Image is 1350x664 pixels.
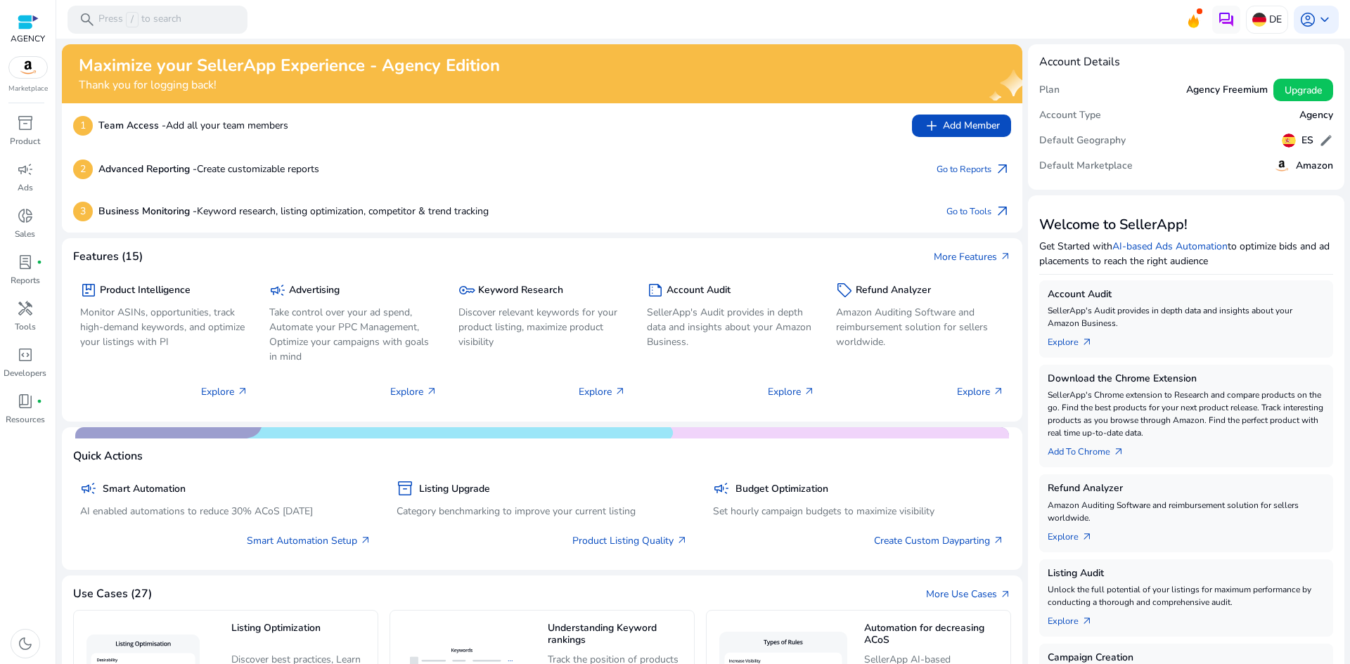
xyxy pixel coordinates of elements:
[10,135,40,148] p: Product
[11,32,45,45] p: AGENCY
[397,504,688,519] p: Category benchmarking to improve your current listing
[1000,251,1011,262] span: arrow_outward
[17,115,34,131] span: inventory_2
[934,249,1011,264] a: More Featuresarrow_outward
[874,533,1004,548] a: Create Custom Dayparting
[98,162,197,176] b: Advanced Reporting -
[73,116,93,136] p: 1
[426,386,437,397] span: arrow_outward
[73,160,93,179] p: 2
[73,450,143,463] h4: Quick Actions
[1273,79,1333,101] button: Upgrade
[231,623,371,647] h5: Listing Optimization
[289,285,340,297] h5: Advertising
[946,202,1011,221] a: Go to Toolsarrow_outward
[37,259,42,265] span: fiber_manual_record
[1048,330,1104,349] a: Explorearrow_outward
[1269,7,1282,32] p: DE
[201,384,248,399] p: Explore
[912,115,1011,137] button: addAdd Member
[79,79,500,92] h4: Thank you for logging back!
[15,228,35,240] p: Sales
[98,204,489,219] p: Keyword research, listing optimization, competitor & trend tracking
[1048,652,1325,664] h5: Campaign Creation
[1048,524,1104,544] a: Explorearrow_outward
[836,282,853,299] span: sell
[1039,160,1133,172] h5: Default Marketplace
[548,623,687,647] h5: Understanding Keyword rankings
[17,161,34,178] span: campaign
[579,384,626,399] p: Explore
[17,393,34,410] span: book_4
[1319,134,1333,148] span: edit
[80,282,97,299] span: package
[994,203,1011,220] span: arrow_outward
[98,12,181,27] p: Press to search
[100,285,191,297] h5: Product Intelligence
[1282,134,1296,148] img: es.svg
[1113,446,1124,457] span: arrow_outward
[676,535,688,546] span: arrow_outward
[37,398,42,404] span: fiber_manual_record
[79,11,96,28] span: search
[1048,389,1325,439] p: SellerApp's Chrome extension to Research and compare products on the go. Find the best products f...
[98,162,319,176] p: Create customizable reports
[713,480,730,497] span: campaign
[1299,110,1333,122] h5: Agency
[864,623,1003,647] h5: Automation for decreasing ACoS
[247,533,371,548] a: Smart Automation Setup
[1039,239,1333,268] p: Get Started with to optimize bids and ad placements to reach the right audience
[73,250,143,263] h4: Features (15)
[8,84,48,94] p: Marketplace
[17,635,34,652] span: dark_mode
[1273,157,1290,174] img: amazon.svg
[1000,589,1011,600] span: arrow_outward
[1048,568,1325,580] h5: Listing Audit
[73,587,152,601] h4: Use Cases (27)
[1186,84,1268,96] h5: Agency Freemium
[993,386,1004,397] span: arrow_outward
[478,285,563,297] h5: Keyword Research
[1252,13,1266,27] img: de.svg
[80,305,248,349] p: Monitor ASINs, opportunities, track high-demand keywords, and optimize your listings with PI
[15,320,36,333] p: Tools
[615,386,626,397] span: arrow_outward
[1296,160,1333,172] h5: Amazon
[1048,439,1136,459] a: Add To Chrome
[1299,11,1316,28] span: account_circle
[80,480,97,497] span: campaign
[1081,337,1093,348] span: arrow_outward
[926,587,1011,601] a: More Use Casesarrow_outward
[1301,135,1313,147] h5: ES
[1048,373,1325,385] h5: Download the Chrome Extension
[17,207,34,224] span: donut_small
[6,413,45,426] p: Resources
[11,274,40,287] p: Reports
[98,119,166,132] b: Team Access -
[1048,583,1325,608] p: Unlock the full potential of your listings for maximum performance by conducting a thorough and c...
[1048,483,1325,495] h5: Refund Analyzer
[647,305,815,349] p: SellerApp's Audit provides in depth data and insights about your Amazon Business.
[98,204,197,218] b: Business Monitoring -
[9,57,47,78] img: amazon.svg
[79,56,500,76] h2: Maximize your SellerApp Experience - Agency Edition
[269,305,437,364] p: Take control over your ad spend, Automate your PPC Management, Optimize your campaigns with goals...
[836,305,1004,349] p: Amazon Auditing Software and reimbursement solution for sellers worldwide.
[17,300,34,317] span: handyman
[735,483,828,495] h5: Budget Optimization
[1048,304,1325,330] p: SellerApp's Audit provides in depth data and insights about your Amazon Business.
[390,384,437,399] p: Explore
[667,285,731,297] h5: Account Audit
[572,533,688,548] a: Product Listing Quality
[458,305,626,349] p: Discover relevant keywords for your product listing, maximize product visibility
[937,160,1011,179] a: Go to Reportsarrow_outward
[1048,289,1325,301] h5: Account Audit
[397,480,413,497] span: inventory_2
[73,202,93,221] p: 3
[1039,216,1333,233] h3: Welcome to SellerApp!
[804,386,815,397] span: arrow_outward
[458,282,475,299] span: key
[713,504,1004,519] p: Set hourly campaign budgets to maximize visibility
[994,161,1011,178] span: arrow_outward
[1048,608,1104,628] a: Explorearrow_outward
